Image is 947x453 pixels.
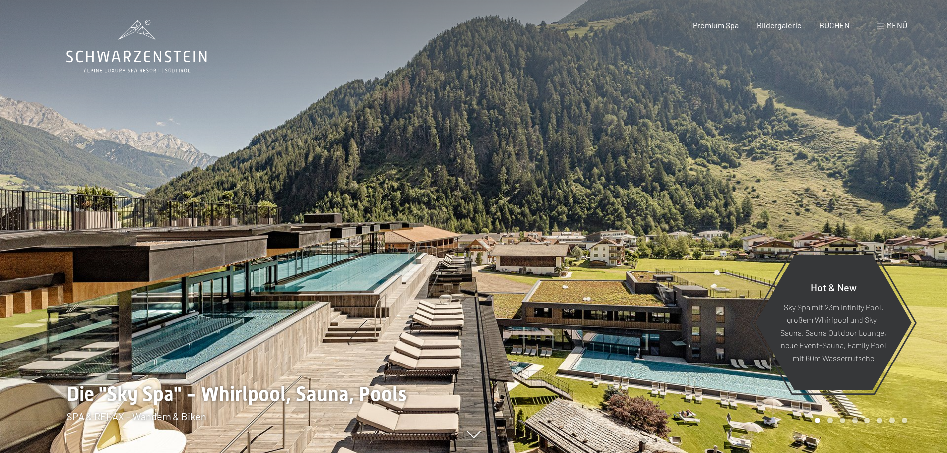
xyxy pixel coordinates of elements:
div: Carousel Page 3 [840,418,845,423]
a: Hot & New Sky Spa mit 23m Infinity Pool, großem Whirlpool und Sky-Sauna, Sauna Outdoor Lounge, ne... [755,254,912,391]
span: Menü [886,20,907,30]
div: Carousel Page 7 [889,418,895,423]
div: Carousel Page 6 [877,418,882,423]
a: Premium Spa [693,20,739,30]
div: Carousel Page 8 [902,418,907,423]
p: Sky Spa mit 23m Infinity Pool, großem Whirlpool und Sky-Sauna, Sauna Outdoor Lounge, neue Event-S... [779,300,887,364]
a: Bildergalerie [757,20,802,30]
div: Carousel Page 1 (Current Slide) [815,418,820,423]
span: Hot & New [811,281,857,293]
div: Carousel Page 4 [852,418,858,423]
div: Carousel Pagination [811,418,907,423]
a: BUCHEN [819,20,850,30]
div: Carousel Page 2 [827,418,833,423]
div: Carousel Page 5 [864,418,870,423]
